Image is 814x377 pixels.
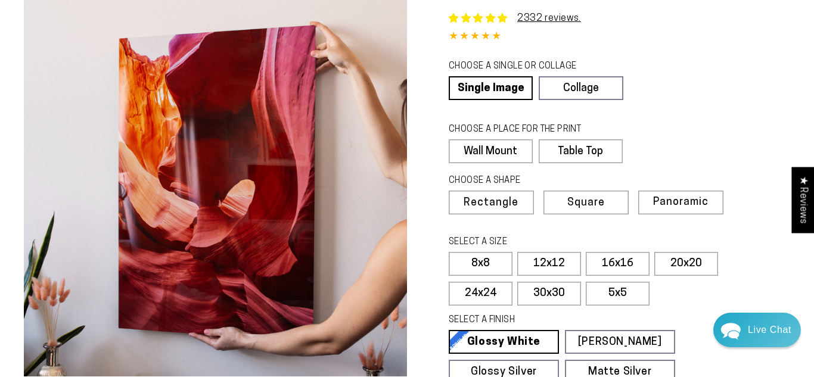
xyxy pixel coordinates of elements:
[517,14,581,23] a: 2332 reviews.
[586,252,650,276] label: 16x16
[449,330,559,354] a: Glossy White
[449,60,612,73] legend: CHOOSE A SINGLE OR COLLAGE
[449,252,512,276] label: 8x8
[565,330,675,354] a: [PERSON_NAME]
[449,76,533,100] a: Single Image
[539,139,623,163] label: Table Top
[748,313,791,347] div: Contact Us Directly
[517,252,581,276] label: 12x12
[449,236,649,249] legend: SELECT A SIZE
[449,139,533,163] label: Wall Mount
[449,282,512,306] label: 24x24
[449,175,613,188] legend: CHOOSE A SHAPE
[464,198,518,208] span: Rectangle
[586,282,650,306] label: 5x5
[654,252,718,276] label: 20x20
[567,198,605,208] span: Square
[449,314,649,327] legend: SELECT A FINISH
[713,313,801,347] div: Chat widget toggle
[791,167,814,233] div: Click to open Judge.me floating reviews tab
[449,29,790,46] div: 4.85 out of 5.0 stars
[449,123,611,136] legend: CHOOSE A PLACE FOR THE PRINT
[539,76,623,100] a: Collage
[517,282,581,306] label: 30x30
[653,197,709,208] span: Panoramic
